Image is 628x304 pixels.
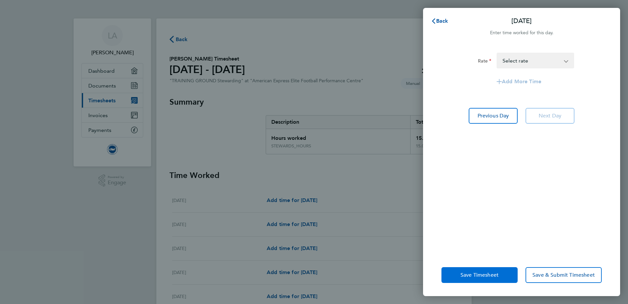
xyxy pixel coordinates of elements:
span: Save Timesheet [460,272,499,278]
button: Back [424,14,455,28]
button: Save Timesheet [441,267,518,283]
button: Save & Submit Timesheet [526,267,602,283]
span: Save & Submit Timesheet [532,272,595,278]
span: Back [436,18,448,24]
span: Previous Day [478,113,509,119]
div: Enter time worked for this day. [423,29,620,37]
p: [DATE] [511,16,532,26]
label: Rate [478,58,491,66]
button: Previous Day [469,108,518,124]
